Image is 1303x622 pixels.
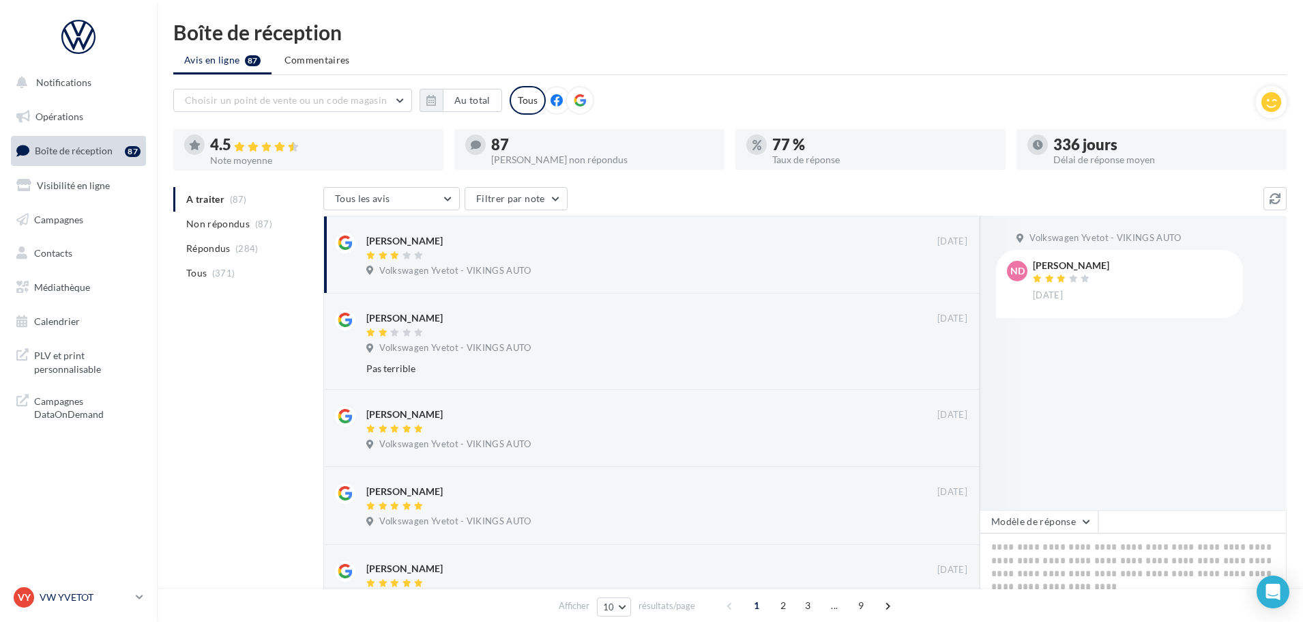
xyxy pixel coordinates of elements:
[1053,137,1276,152] div: 336 jours
[210,156,433,165] div: Note moyenne
[36,76,91,88] span: Notifications
[937,236,967,248] span: [DATE]
[11,584,146,610] a: VY VW YVETOT
[8,386,149,427] a: Campagnes DataOnDemand
[379,515,531,528] span: Volkswagen Yvetot - VIKINGS AUTO
[366,562,443,576] div: [PERSON_NAME]
[34,346,141,376] span: PLV et print personnalisable
[366,485,443,498] div: [PERSON_NAME]
[8,273,149,302] a: Médiathèque
[443,89,502,112] button: Au total
[1257,576,1289,608] div: Open Intercom Messenger
[366,362,879,376] div: Pas terrible
[559,599,589,612] span: Afficher
[746,595,767,617] span: 1
[366,311,443,325] div: [PERSON_NAME]
[772,137,995,152] div: 77 %
[40,591,130,604] p: VW YVETOT
[1029,232,1181,244] span: Volkswagen Yvetot - VIKINGS AUTO
[850,595,872,617] span: 9
[210,137,433,153] div: 4.5
[379,342,531,354] span: Volkswagen Yvetot - VIKINGS AUTO
[18,591,31,604] span: VY
[772,595,794,617] span: 2
[335,193,390,204] span: Tous les avis
[323,187,460,210] button: Tous les avis
[491,155,714,165] div: [PERSON_NAME] non répondus
[366,408,443,421] div: [PERSON_NAME]
[8,206,149,234] a: Campagnes
[235,243,259,254] span: (284)
[8,136,149,165] a: Boîte de réception87
[37,180,110,191] span: Visibilité en ligne
[212,268,235,279] span: (371)
[823,595,845,617] span: ...
[8,102,149,131] a: Opérations
[379,438,531,451] span: Volkswagen Yvetot - VIKINGS AUTO
[1010,264,1025,278] span: ND
[603,602,615,612] span: 10
[255,218,272,229] span: (87)
[8,307,149,336] a: Calendrier
[35,111,83,122] span: Opérations
[186,217,250,231] span: Non répondus
[772,155,995,165] div: Taux de réponse
[1033,289,1063,302] span: [DATE]
[366,234,443,248] div: [PERSON_NAME]
[34,315,80,327] span: Calendrier
[510,86,546,115] div: Tous
[125,146,141,157] div: 87
[597,597,632,617] button: 10
[465,187,568,210] button: Filtrer par note
[186,266,207,280] span: Tous
[8,171,149,200] a: Visibilité en ligne
[420,89,502,112] button: Au total
[8,341,149,381] a: PLV et print personnalisable
[379,265,531,277] span: Volkswagen Yvetot - VIKINGS AUTO
[284,53,350,67] span: Commentaires
[186,242,231,255] span: Répondus
[1033,261,1109,270] div: [PERSON_NAME]
[34,392,141,421] span: Campagnes DataOnDemand
[8,68,143,97] button: Notifications
[35,145,113,156] span: Boîte de réception
[937,564,967,576] span: [DATE]
[8,239,149,268] a: Contacts
[937,409,967,421] span: [DATE]
[491,137,714,152] div: 87
[980,510,1098,533] button: Modèle de réponse
[173,89,412,112] button: Choisir un point de vente ou un code magasin
[639,599,695,612] span: résultats/page
[173,22,1287,42] div: Boîte de réception
[1053,155,1276,165] div: Délai de réponse moyen
[937,486,967,498] span: [DATE]
[185,94,387,106] span: Choisir un point de vente ou un code magasin
[937,313,967,325] span: [DATE]
[34,281,90,293] span: Médiathèque
[34,247,72,259] span: Contacts
[34,213,83,225] span: Campagnes
[797,595,819,617] span: 3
